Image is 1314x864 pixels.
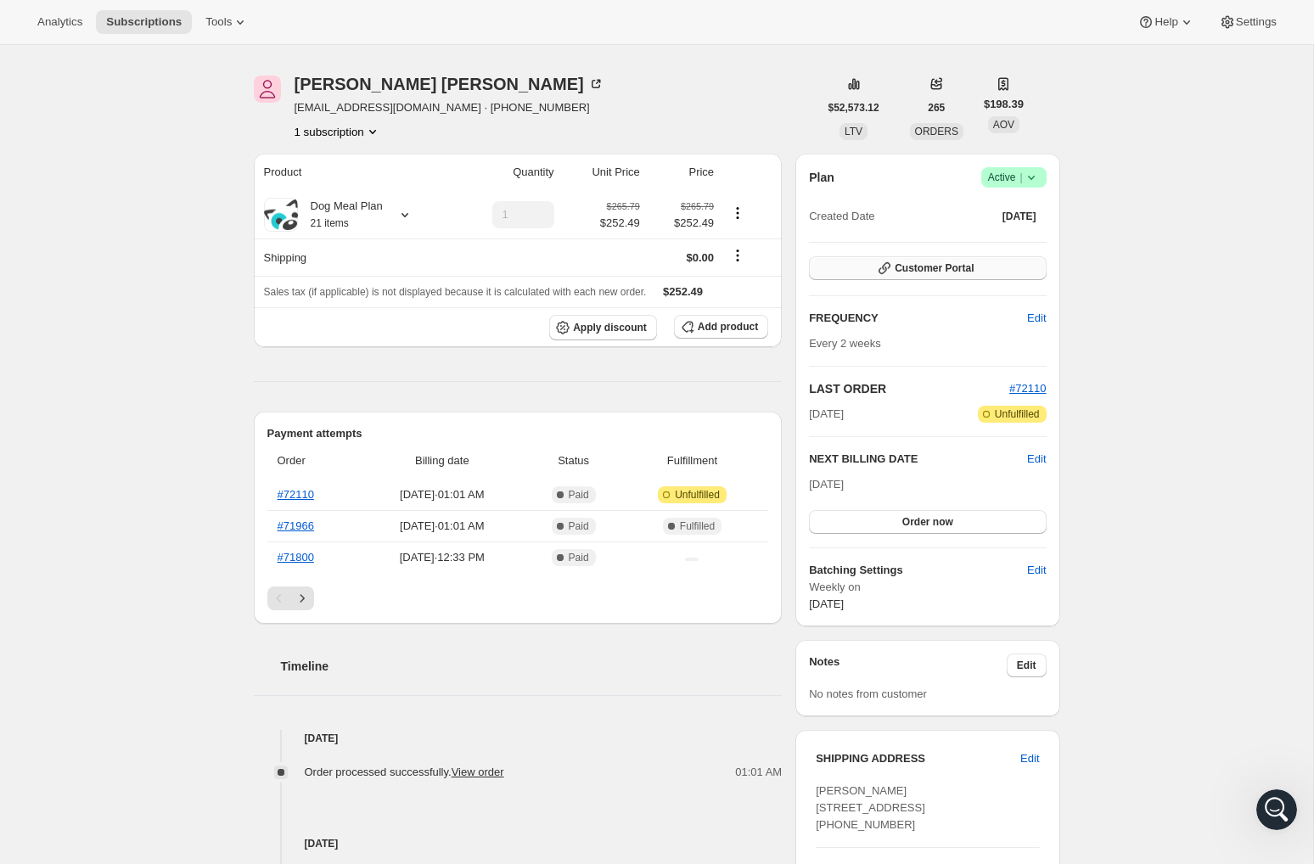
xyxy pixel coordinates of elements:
button: [DATE] [992,205,1047,228]
button: Product actions [724,204,751,222]
div: [PERSON_NAME] [PERSON_NAME] [295,76,604,93]
a: #72110 [278,488,314,501]
small: 21 items [311,217,349,229]
button: 265 [918,96,955,120]
span: Every 2 weeks [809,337,881,350]
span: Edit [1020,750,1039,767]
span: ORDERS [915,126,958,137]
span: Elaine Goldberg [254,76,281,103]
span: Sales tax (if applicable) is not displayed because it is calculated with each new order. [264,286,647,298]
h4: [DATE] [254,835,783,852]
span: $252.49 [650,215,714,232]
button: Shipping actions [724,246,751,265]
small: $265.79 [681,201,714,211]
span: $0.00 [687,251,715,264]
span: Billing date [363,452,520,469]
span: Paid [569,519,589,533]
span: [DATE] · 01:01 AM [363,518,520,535]
th: Order [267,442,359,480]
h2: Payment attempts [267,425,769,442]
span: [DATE] [1002,210,1036,223]
span: Edit [1027,562,1046,579]
h2: FREQUENCY [809,310,1027,327]
span: $52,573.12 [828,101,879,115]
span: Fulfilled [680,519,715,533]
button: #72110 [1009,380,1046,397]
div: Dog Meal Plan [298,198,383,232]
a: #71966 [278,519,314,532]
span: Apply discount [573,321,647,334]
button: Next [290,586,314,610]
span: Subscriptions [106,15,182,29]
button: Analytics [27,10,93,34]
nav: Pagination [267,586,769,610]
button: Add product [674,315,768,339]
h2: Plan [809,169,834,186]
button: Tools [195,10,259,34]
small: $265.79 [607,201,640,211]
span: Tools [205,15,232,29]
span: Analytics [37,15,82,29]
a: View order [452,766,504,778]
span: No notes from customer [809,687,927,700]
a: #72110 [1009,382,1046,395]
span: Created Date [809,208,874,225]
span: AOV [993,119,1014,131]
span: Help [1154,15,1177,29]
button: $52,573.12 [818,96,890,120]
span: Settings [1236,15,1277,29]
th: Price [645,154,719,191]
span: Weekly on [809,579,1046,596]
button: Edit [1027,451,1046,468]
button: Apply discount [549,315,657,340]
h2: Timeline [281,658,783,675]
span: Customer Portal [895,261,974,275]
button: Edit [1010,745,1049,772]
span: Paid [569,488,589,502]
span: [DATE] [809,406,844,423]
span: 01:01 AM [735,764,782,781]
span: [EMAIL_ADDRESS][DOMAIN_NAME] · [PHONE_NUMBER] [295,99,604,116]
button: Edit [1017,557,1056,584]
span: Edit [1017,659,1036,672]
span: Paid [569,551,589,564]
h3: Notes [809,654,1007,677]
button: Subscriptions [96,10,192,34]
span: Active [988,169,1040,186]
span: [DATE] [809,478,844,491]
button: Customer Portal [809,256,1046,280]
h2: LAST ORDER [809,380,1009,397]
th: Product [254,154,452,191]
img: product img [264,199,298,230]
span: Order processed successfully. [305,766,504,778]
iframe: Intercom live chat [1256,789,1297,830]
h6: Batching Settings [809,562,1027,579]
th: Unit Price [559,154,645,191]
span: Unfulfilled [995,407,1040,421]
th: Quantity [452,154,559,191]
th: Shipping [254,238,452,276]
button: Settings [1209,10,1287,34]
span: LTV [845,126,862,137]
h4: [DATE] [254,730,783,747]
span: Status [531,452,615,469]
button: Help [1127,10,1204,34]
h2: NEXT BILLING DATE [809,451,1027,468]
span: Unfulfilled [675,488,720,502]
button: Edit [1007,654,1047,677]
button: Product actions [295,123,381,140]
span: [PERSON_NAME] [STREET_ADDRESS] [PHONE_NUMBER] [816,784,925,831]
span: Add product [698,320,758,334]
span: Fulfillment [626,452,758,469]
span: [DATE] · 01:01 AM [363,486,520,503]
button: Edit [1017,305,1056,332]
span: 265 [928,101,945,115]
span: | [1019,171,1022,184]
span: Edit [1027,310,1046,327]
span: $252.49 [663,285,703,298]
h3: SHIPPING ADDRESS [816,750,1020,767]
span: [DATE] · 12:33 PM [363,549,520,566]
span: Order now [902,515,953,529]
